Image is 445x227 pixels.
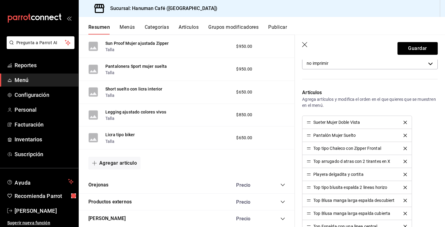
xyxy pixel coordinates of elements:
button: Talla [105,47,114,53]
button: delete [399,134,411,137]
div: Precio [230,182,269,188]
button: Artículos [179,24,199,35]
div: Precio [230,199,269,205]
span: Sugerir nueva función [7,220,74,226]
button: [PERSON_NAME] [88,215,126,222]
button: Sun Proof Mujer ajustada Zipper [105,40,169,46]
span: Pregunta a Parrot AI [16,40,65,46]
button: Talla [105,92,114,98]
div: Pantalón Mujer Suelto [313,133,356,137]
button: delete [399,212,411,215]
a: Pregunta a Parrot AI [4,44,74,50]
button: delete [399,121,411,124]
button: Talla [105,70,114,76]
button: Menús [120,24,135,35]
span: Personal [15,106,74,114]
div: Playera delgadita y cortita [313,172,364,176]
span: Configuración [15,91,74,99]
p: Agrega artículos y modifica el orden en el que quieres que se muestren en el menú. [302,96,438,108]
span: Facturación [15,120,74,129]
h3: Sucursal: Hanuman Café ([GEOGRAPHIC_DATA]) [105,5,218,12]
div: Top Blusa manga larga espalda descubiert [313,198,394,202]
div: navigation tabs [88,24,445,35]
span: $650.00 [236,135,252,141]
button: Short suelto con licra interior [105,86,163,92]
span: $650.00 [236,89,252,95]
button: Resumen [88,24,110,35]
div: no imprimir [302,57,438,69]
button: collapse-category-row [280,199,285,204]
div: Top tipo Chaleco con Zipper Frontal [313,146,381,150]
button: collapse-category-row [280,216,285,221]
div: Sueter Mujer Doble Vista [313,120,360,124]
button: delete [399,186,411,189]
div: Top Blusa manga larga espalda cubierta [313,211,390,215]
button: delete [399,199,411,202]
p: Artículos [302,89,438,96]
button: delete [399,160,411,163]
button: Publicar [268,24,287,35]
span: $850.00 [236,112,252,118]
button: delete [399,147,411,150]
button: Categorías [145,24,169,35]
button: Agregar artículo [88,157,140,169]
button: collapse-category-row [280,183,285,187]
button: Pantalonera Sport mujer suelta [105,63,167,69]
span: Suscripción [15,150,74,158]
button: Talla [105,138,114,144]
button: open_drawer_menu [67,16,71,21]
button: Grupos modificadores [208,24,259,35]
span: Reportes [15,61,74,69]
span: Ayuda [15,178,66,185]
span: $950.00 [236,43,252,50]
button: Legging ajustado colores vivos [105,109,166,115]
span: $950.00 [236,66,252,72]
button: Pregunta a Parrot AI [7,36,74,49]
span: Menú [15,76,74,84]
span: [PERSON_NAME] [15,207,74,215]
button: Orejonas [88,182,108,189]
div: Top tipo blusita espalda 2 lineas horizo [313,185,387,189]
span: Recomienda Parrot [15,192,74,200]
button: Guardar [397,42,438,55]
button: Talla [105,115,114,121]
button: Productos externos [88,199,132,206]
button: delete [399,173,411,176]
span: Inventarios [15,135,74,143]
div: Top arrugado d atras con 2 tirantes en X [313,159,390,163]
div: Precio [230,216,269,222]
button: Licra tipo biker [105,132,135,138]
